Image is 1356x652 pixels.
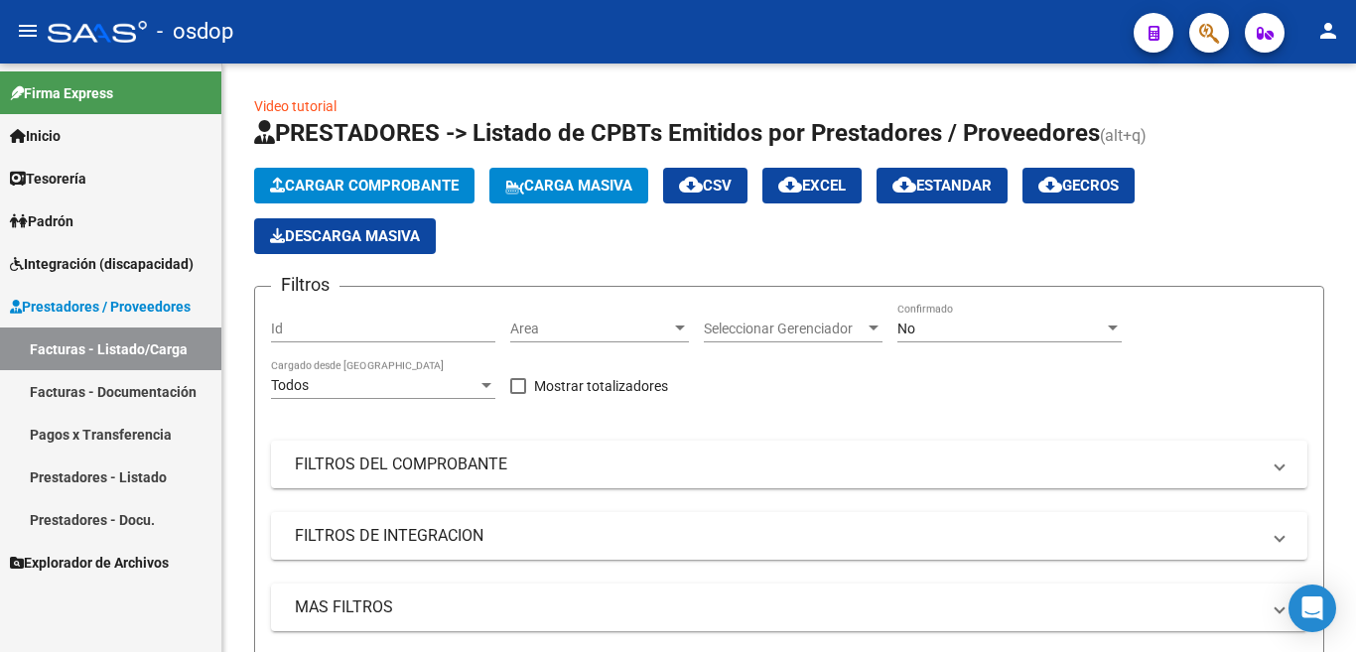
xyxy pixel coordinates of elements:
span: Descarga Masiva [270,227,420,245]
span: Tesorería [10,168,86,190]
button: Cargar Comprobante [254,168,475,203]
span: Gecros [1038,177,1119,195]
span: Todos [271,377,309,393]
span: Integración (discapacidad) [10,253,194,275]
h3: Filtros [271,271,339,299]
span: Area [510,321,671,337]
mat-icon: cloud_download [778,173,802,196]
span: Seleccionar Gerenciador [704,321,865,337]
mat-icon: menu [16,19,40,43]
mat-icon: cloud_download [892,173,916,196]
button: EXCEL [762,168,862,203]
span: Estandar [892,177,992,195]
button: Descarga Masiva [254,218,436,254]
button: Estandar [877,168,1008,203]
button: Gecros [1022,168,1135,203]
span: - osdop [157,10,233,54]
mat-expansion-panel-header: FILTROS DE INTEGRACION [271,512,1307,560]
span: No [897,321,915,336]
span: Cargar Comprobante [270,177,459,195]
span: EXCEL [778,177,846,195]
span: Inicio [10,125,61,147]
mat-icon: cloud_download [1038,173,1062,196]
a: Video tutorial [254,98,337,114]
button: Carga Masiva [489,168,648,203]
span: PRESTADORES -> Listado de CPBTs Emitidos por Prestadores / Proveedores [254,119,1100,147]
mat-panel-title: MAS FILTROS [295,596,1260,618]
app-download-masive: Descarga masiva de comprobantes (adjuntos) [254,218,436,254]
mat-expansion-panel-header: MAS FILTROS [271,584,1307,631]
div: Open Intercom Messenger [1288,585,1336,632]
span: Carga Masiva [505,177,632,195]
button: CSV [663,168,747,203]
mat-expansion-panel-header: FILTROS DEL COMPROBANTE [271,441,1307,488]
span: Prestadores / Proveedores [10,296,191,318]
span: CSV [679,177,732,195]
span: Padrón [10,210,73,232]
span: Mostrar totalizadores [534,374,668,398]
mat-icon: cloud_download [679,173,703,196]
span: (alt+q) [1100,126,1147,145]
mat-panel-title: FILTROS DE INTEGRACION [295,525,1260,547]
mat-icon: person [1316,19,1340,43]
mat-panel-title: FILTROS DEL COMPROBANTE [295,454,1260,475]
span: Explorador de Archivos [10,552,169,574]
span: Firma Express [10,82,113,104]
